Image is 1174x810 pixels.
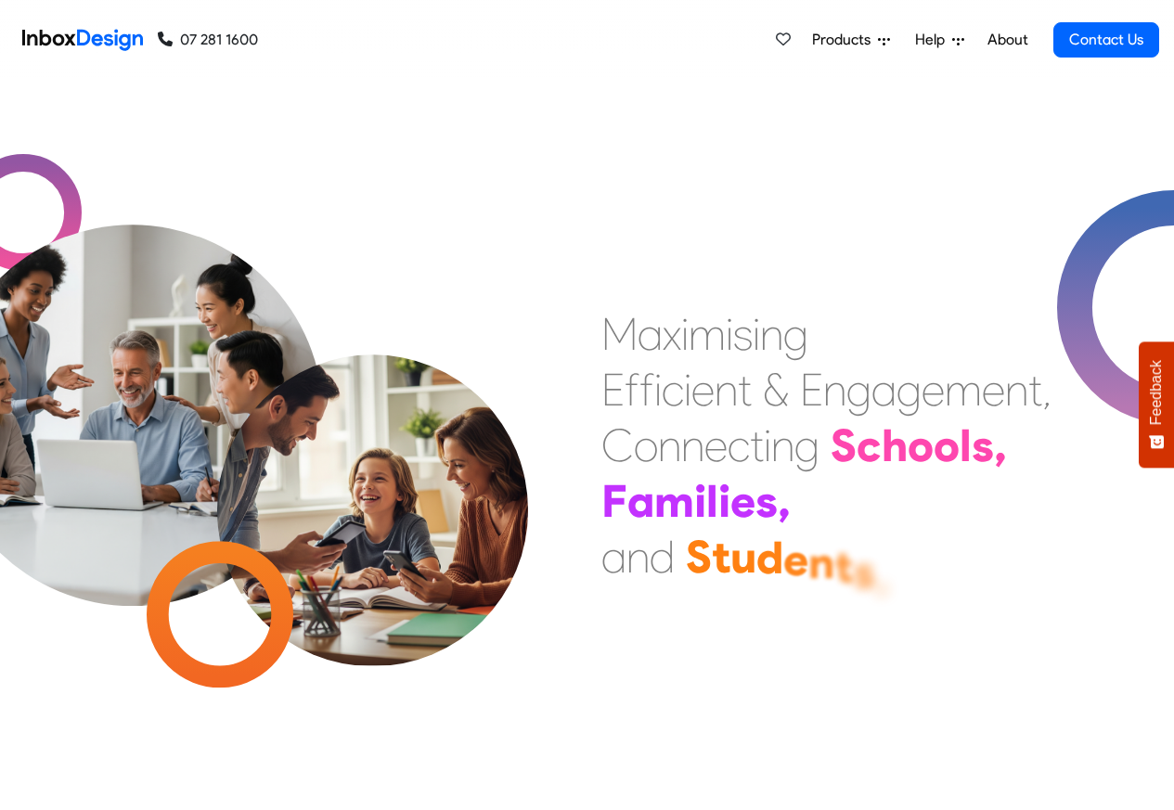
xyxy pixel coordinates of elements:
div: E [601,362,625,418]
div: t [738,362,752,418]
div: n [715,362,738,418]
div: g [897,362,922,418]
div: m [654,473,694,529]
div: n [1005,362,1028,418]
div: i [684,362,691,418]
div: m [945,362,982,418]
div: i [753,306,760,362]
div: e [704,418,728,473]
div: F [601,473,627,529]
div: i [654,362,662,418]
span: Products [812,29,878,51]
div: s [972,418,994,473]
div: f [639,362,654,418]
div: d [650,529,675,585]
div: i [681,306,689,362]
span: Feedback [1148,360,1165,425]
div: c [728,418,750,473]
div: . [875,550,888,606]
div: a [871,362,897,418]
a: Help [908,21,972,58]
div: f [625,362,639,418]
div: i [694,473,706,529]
div: t [750,418,764,473]
div: e [922,362,945,418]
div: t [834,538,853,594]
div: x [663,306,681,362]
div: M [601,306,638,362]
div: n [823,362,846,418]
div: n [771,418,794,473]
div: Maximising Efficient & Engagement, Connecting Schools, Families, and Students. [601,306,1051,585]
div: , [1042,362,1051,418]
div: S [686,529,712,585]
div: & [763,362,789,418]
div: n [681,418,704,473]
div: C [601,418,634,473]
div: s [853,544,875,599]
div: s [755,473,778,529]
a: Products [805,21,897,58]
div: t [1028,362,1042,418]
div: o [934,418,960,473]
div: l [960,418,972,473]
div: e [691,362,715,418]
div: e [783,532,808,587]
div: i [718,473,730,529]
div: m [689,306,726,362]
div: c [662,362,684,418]
div: h [882,418,908,473]
div: g [783,306,808,362]
div: a [601,529,626,585]
div: E [800,362,823,418]
div: a [627,473,654,529]
div: l [706,473,718,529]
img: parents_with_child.png [178,277,567,666]
div: g [794,418,819,473]
div: i [764,418,771,473]
a: Contact Us [1053,22,1159,58]
div: d [756,530,783,585]
button: Feedback - Show survey [1139,341,1174,468]
div: o [908,418,934,473]
div: e [982,362,1005,418]
div: n [760,306,783,362]
div: c [857,418,882,473]
div: a [638,306,663,362]
div: n [658,418,681,473]
div: n [808,534,834,590]
div: , [778,473,791,529]
div: n [626,529,650,585]
div: g [846,362,871,418]
div: , [994,418,1007,473]
a: 07 281 1600 [158,29,258,51]
div: t [712,529,730,585]
div: o [634,418,658,473]
div: e [730,473,755,529]
a: About [982,21,1033,58]
div: u [730,529,756,585]
div: i [726,306,733,362]
div: S [831,418,857,473]
div: s [733,306,753,362]
span: Help [915,29,952,51]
